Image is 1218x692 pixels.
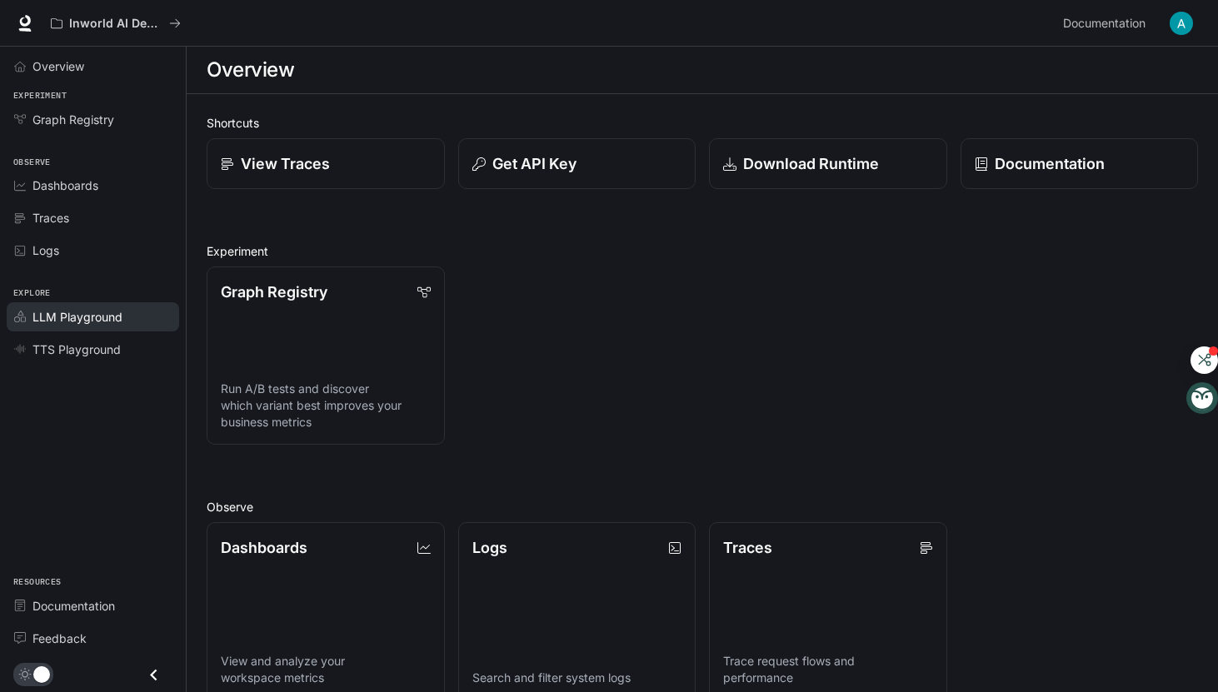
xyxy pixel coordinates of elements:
button: Get API Key [458,138,696,189]
a: Download Runtime [709,138,947,189]
a: Graph Registry [7,105,179,134]
h2: Shortcuts [207,114,1198,132]
span: LLM Playground [32,308,122,326]
p: Dashboards [221,536,307,559]
button: Close drawer [135,658,172,692]
a: Documentation [1056,7,1158,40]
span: Logs [32,241,59,259]
a: Documentation [961,138,1199,189]
img: User avatar [1170,12,1193,35]
p: Documentation [995,152,1105,175]
span: Dark mode toggle [33,665,50,683]
p: Graph Registry [221,281,327,303]
a: View Traces [207,138,445,189]
p: Search and filter system logs [472,670,682,686]
h1: Overview [207,53,294,87]
a: Traces [7,203,179,232]
span: Documentation [1063,13,1146,34]
p: Trace request flows and performance [723,653,933,686]
h2: Experiment [207,242,1198,260]
span: Traces [32,209,69,227]
a: LLM Playground [7,302,179,331]
span: Documentation [32,597,115,615]
p: Run A/B tests and discover which variant best improves your business metrics [221,381,431,431]
p: Download Runtime [743,152,879,175]
p: View and analyze your workspace metrics [221,653,431,686]
span: Dashboards [32,177,98,194]
span: Feedback [32,630,87,647]
a: Overview [7,52,179,81]
a: Graph RegistryRun A/B tests and discover which variant best improves your business metrics [207,266,445,445]
p: View Traces [241,152,330,175]
p: Traces [723,536,772,559]
a: TTS Playground [7,335,179,364]
a: Dashboards [7,171,179,200]
p: Logs [472,536,507,559]
span: Overview [32,57,84,75]
span: TTS Playground [32,341,121,358]
p: Get API Key [492,152,577,175]
a: Documentation [7,591,179,620]
a: Feedback [7,624,179,653]
span: Graph Registry [32,111,114,128]
button: User avatar [1165,7,1198,40]
p: Inworld AI Demos [69,17,162,31]
h2: Observe [207,498,1198,515]
button: All workspaces [43,7,188,40]
a: Logs [7,236,179,265]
